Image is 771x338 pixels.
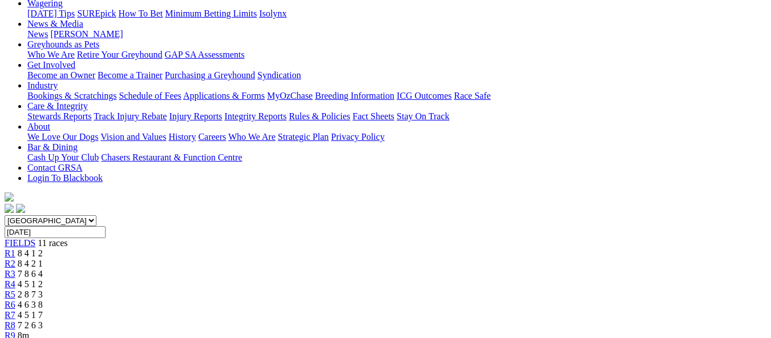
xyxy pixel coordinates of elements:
[27,152,766,163] div: Bar & Dining
[119,9,163,18] a: How To Bet
[27,173,103,183] a: Login To Blackbook
[94,111,167,121] a: Track Injury Rebate
[5,192,14,202] img: logo-grsa-white.png
[5,238,35,248] a: FIELDS
[5,320,15,330] a: R8
[165,9,257,18] a: Minimum Betting Limits
[5,289,15,299] a: R5
[27,19,83,29] a: News & Media
[5,248,15,258] a: R1
[27,29,48,39] a: News
[18,300,43,309] span: 4 6 3 8
[77,9,116,18] a: SUREpick
[27,9,75,18] a: [DATE] Tips
[18,259,43,268] span: 8 4 2 1
[27,142,78,152] a: Bar & Dining
[27,132,98,142] a: We Love Our Dogs
[183,91,265,100] a: Applications & Forms
[18,320,43,330] span: 7 2 6 3
[5,279,15,289] a: R4
[5,269,15,279] a: R3
[27,70,95,80] a: Become an Owner
[224,111,286,121] a: Integrity Reports
[27,122,50,131] a: About
[50,29,123,39] a: [PERSON_NAME]
[397,111,449,121] a: Stay On Track
[119,91,181,100] a: Schedule of Fees
[16,204,25,213] img: twitter.svg
[101,152,242,162] a: Chasers Restaurant & Function Centre
[353,111,394,121] a: Fact Sheets
[5,300,15,309] a: R6
[198,132,226,142] a: Careers
[397,91,451,100] a: ICG Outcomes
[267,91,313,100] a: MyOzChase
[27,152,99,162] a: Cash Up Your Club
[27,91,116,100] a: Bookings & Scratchings
[168,132,196,142] a: History
[27,70,766,81] div: Get Involved
[278,132,329,142] a: Strategic Plan
[257,70,301,80] a: Syndication
[27,50,766,60] div: Greyhounds as Pets
[18,269,43,279] span: 7 8 6 4
[289,111,350,121] a: Rules & Policies
[27,91,766,101] div: Industry
[27,111,91,121] a: Stewards Reports
[27,132,766,142] div: About
[18,279,43,289] span: 4 5 1 2
[18,289,43,299] span: 2 8 7 3
[27,50,75,59] a: Who We Are
[259,9,286,18] a: Isolynx
[5,310,15,320] a: R7
[98,70,163,80] a: Become a Trainer
[27,29,766,39] div: News & Media
[27,9,766,19] div: Wagering
[27,39,99,49] a: Greyhounds as Pets
[27,111,766,122] div: Care & Integrity
[5,226,106,238] input: Select date
[100,132,166,142] a: Vision and Values
[27,101,88,111] a: Care & Integrity
[27,163,82,172] a: Contact GRSA
[165,70,255,80] a: Purchasing a Greyhound
[228,132,276,142] a: Who We Are
[5,259,15,268] a: R2
[331,132,385,142] a: Privacy Policy
[38,238,67,248] span: 11 races
[315,91,394,100] a: Breeding Information
[77,50,163,59] a: Retire Your Greyhound
[5,204,14,213] img: facebook.svg
[18,310,43,320] span: 4 5 1 7
[27,81,58,90] a: Industry
[27,60,75,70] a: Get Involved
[165,50,245,59] a: GAP SA Assessments
[454,91,490,100] a: Race Safe
[18,248,43,258] span: 8 4 1 2
[169,111,222,121] a: Injury Reports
